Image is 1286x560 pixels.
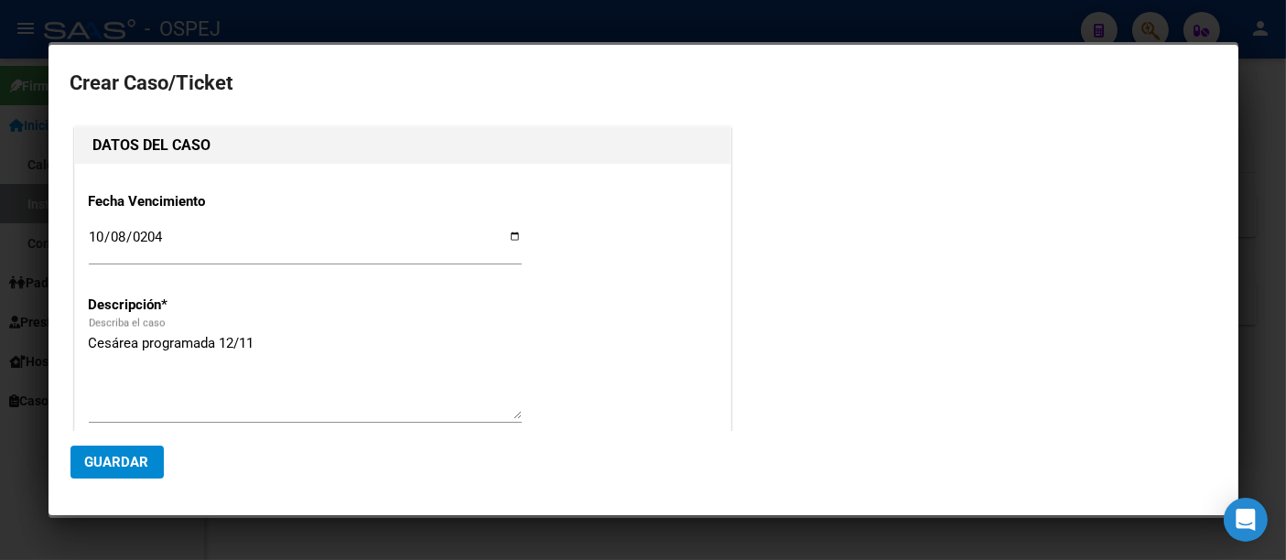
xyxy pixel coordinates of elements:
[70,446,164,479] button: Guardar
[89,295,277,316] p: Descripción
[85,454,149,470] span: Guardar
[93,136,211,154] strong: DATOS DEL CASO
[1224,498,1268,542] div: Open Intercom Messenger
[89,191,277,212] p: Fecha Vencimiento
[70,66,1216,101] h2: Crear Caso/Ticket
